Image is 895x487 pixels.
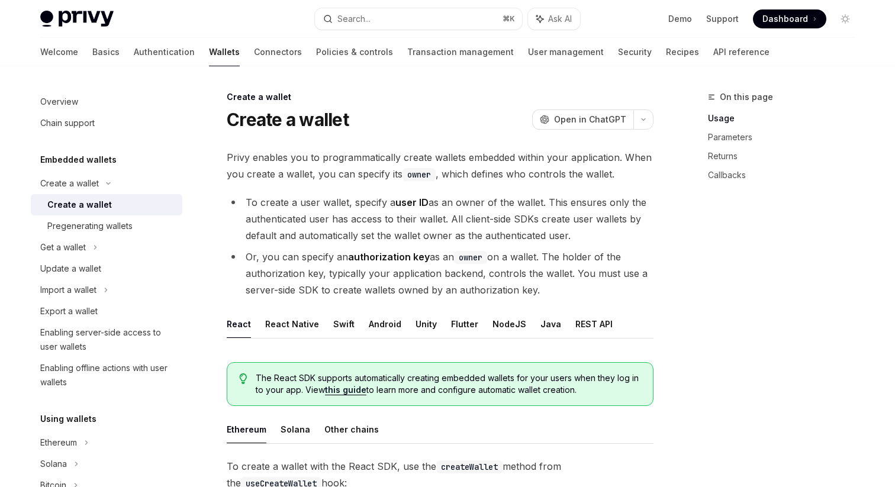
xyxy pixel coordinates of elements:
[40,457,67,471] div: Solana
[40,283,96,297] div: Import a wallet
[316,38,393,66] a: Policies & controls
[407,38,514,66] a: Transaction management
[256,372,641,396] span: The React SDK supports automatically creating embedded wallets for your users when they log in to...
[337,12,371,26] div: Search...
[134,38,195,66] a: Authentication
[492,310,526,338] button: NodeJS
[720,90,773,104] span: On this page
[47,219,133,233] div: Pregenerating wallets
[40,412,96,426] h5: Using wallets
[369,310,401,338] button: Android
[227,415,266,443] button: Ethereum
[348,251,430,263] strong: authorization key
[227,91,653,103] div: Create a wallet
[548,13,572,25] span: Ask AI
[47,198,112,212] div: Create a wallet
[315,8,522,30] button: Search...⌘K
[416,310,437,338] button: Unity
[708,166,864,185] a: Callbacks
[540,310,561,338] button: Java
[836,9,855,28] button: Toggle dark mode
[666,38,699,66] a: Recipes
[40,325,175,354] div: Enabling server-side access to user wallets
[708,109,864,128] a: Usage
[668,13,692,25] a: Demo
[575,310,613,338] button: REST API
[40,95,78,109] div: Overview
[40,176,99,191] div: Create a wallet
[227,149,653,182] span: Privy enables you to programmatically create wallets embedded within your application. When you c...
[265,310,319,338] button: React Native
[708,128,864,147] a: Parameters
[227,109,349,130] h1: Create a wallet
[451,310,478,338] button: Flutter
[454,251,487,264] code: owner
[227,194,653,244] li: To create a user wallet, specify a as an owner of the wallet. This ensures only the authenticated...
[706,13,739,25] a: Support
[40,262,101,276] div: Update a wallet
[40,38,78,66] a: Welcome
[532,109,633,130] button: Open in ChatGPT
[209,38,240,66] a: Wallets
[503,14,515,24] span: ⌘ K
[227,310,251,338] button: React
[324,415,379,443] button: Other chains
[713,38,770,66] a: API reference
[40,436,77,450] div: Ethereum
[708,147,864,166] a: Returns
[31,301,182,322] a: Export a wallet
[528,38,604,66] a: User management
[92,38,120,66] a: Basics
[31,322,182,357] a: Enabling server-side access to user wallets
[31,215,182,237] a: Pregenerating wallets
[40,240,86,254] div: Get a wallet
[31,194,182,215] a: Create a wallet
[395,196,429,208] strong: user ID
[403,168,436,181] code: owner
[753,9,826,28] a: Dashboard
[281,415,310,443] button: Solana
[333,310,355,338] button: Swift
[40,11,114,27] img: light logo
[254,38,302,66] a: Connectors
[239,373,247,384] svg: Tip
[762,13,808,25] span: Dashboard
[40,361,175,389] div: Enabling offline actions with user wallets
[40,153,117,167] h5: Embedded wallets
[325,385,366,395] a: this guide
[528,8,580,30] button: Ask AI
[31,258,182,279] a: Update a wallet
[31,91,182,112] a: Overview
[40,304,98,318] div: Export a wallet
[436,460,503,473] code: createWallet
[31,112,182,134] a: Chain support
[31,357,182,393] a: Enabling offline actions with user wallets
[227,249,653,298] li: Or, you can specify an as an on a wallet. The holder of the authorization key, typically your app...
[40,116,95,130] div: Chain support
[554,114,626,125] span: Open in ChatGPT
[618,38,652,66] a: Security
